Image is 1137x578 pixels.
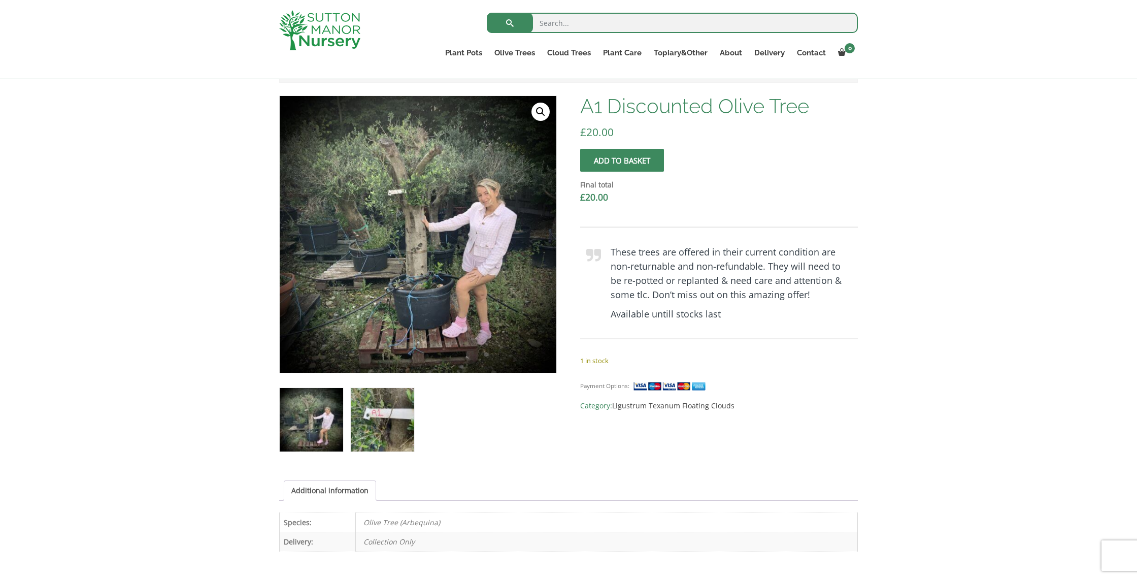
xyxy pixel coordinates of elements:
[580,382,629,390] small: Payment Options:
[648,46,714,60] a: Topiary&Other
[633,381,709,392] img: payment supported
[351,388,414,452] img: A1 Discounted Olive Tree - Image 2
[279,10,360,50] img: logo
[363,513,850,532] p: Olive Tree (Arbequina)
[612,401,734,410] a: Ligustrum Texanum Floating Clouds
[279,512,858,552] table: Product Details
[280,532,356,551] th: Delivery:
[611,246,842,301] strong: These trees are offered in their current condition are non-returnable and non-refundable. They wi...
[363,532,850,551] p: Collection Only
[580,179,858,191] dt: Final total
[280,388,343,452] img: A1 Discounted Olive Tree
[580,191,585,203] span: £
[580,125,614,139] bdi: 20.00
[597,46,648,60] a: Plant Care
[541,46,597,60] a: Cloud Trees
[531,103,550,121] a: View full-screen image gallery
[714,46,748,60] a: About
[748,46,791,60] a: Delivery
[580,191,608,203] bdi: 20.00
[439,46,488,60] a: Plant Pots
[488,46,541,60] a: Olive Trees
[580,149,664,172] button: Add to basket
[832,46,858,60] a: 0
[291,481,369,500] a: Additional information
[580,125,586,139] span: £
[280,512,356,532] th: Species:
[580,355,858,367] p: 1 in stock
[791,46,832,60] a: Contact
[487,13,858,33] input: Search...
[580,95,858,117] h1: A1 Discounted Olive Tree
[580,400,858,412] span: Category:
[845,43,855,53] span: 0
[611,307,845,321] p: Available untill stocks last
